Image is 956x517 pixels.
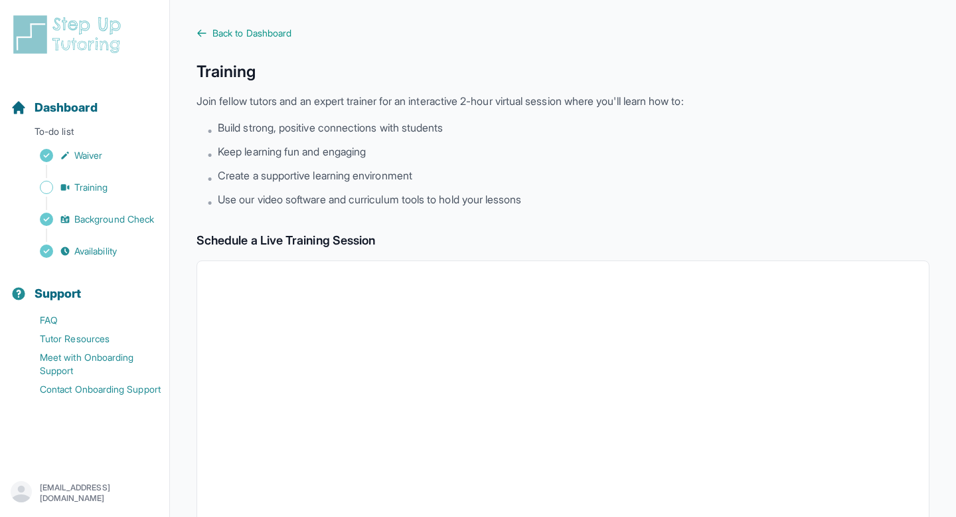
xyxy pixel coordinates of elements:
[35,98,98,117] span: Dashboard
[218,120,443,136] span: Build strong, positive connections with students
[218,191,521,207] span: Use our video software and curriculum tools to hold your lessons
[11,146,169,165] a: Waiver
[11,242,169,260] a: Availability
[197,27,929,40] a: Back to Dashboard
[5,77,164,122] button: Dashboard
[11,98,98,117] a: Dashboard
[218,167,412,183] span: Create a supportive learning environment
[5,125,164,144] p: To-do list
[197,61,929,82] h1: Training
[35,284,82,303] span: Support
[197,231,929,250] h2: Schedule a Live Training Session
[207,146,212,162] span: •
[11,380,169,399] a: Contact Onboarding Support
[74,245,117,258] span: Availability
[212,27,291,40] span: Back to Dashboard
[11,210,169,229] a: Background Check
[197,93,929,109] p: Join fellow tutors and an expert trainer for an interactive 2-hour virtual session where you'll l...
[218,144,366,159] span: Keep learning fun and engaging
[207,194,212,210] span: •
[207,170,212,186] span: •
[11,348,169,380] a: Meet with Onboarding Support
[11,178,169,197] a: Training
[74,149,102,162] span: Waiver
[40,482,159,504] p: [EMAIL_ADDRESS][DOMAIN_NAME]
[207,122,212,138] span: •
[11,13,129,56] img: logo
[74,181,108,194] span: Training
[11,311,169,330] a: FAQ
[5,263,164,308] button: Support
[74,213,154,226] span: Background Check
[11,481,159,505] button: [EMAIL_ADDRESS][DOMAIN_NAME]
[11,330,169,348] a: Tutor Resources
